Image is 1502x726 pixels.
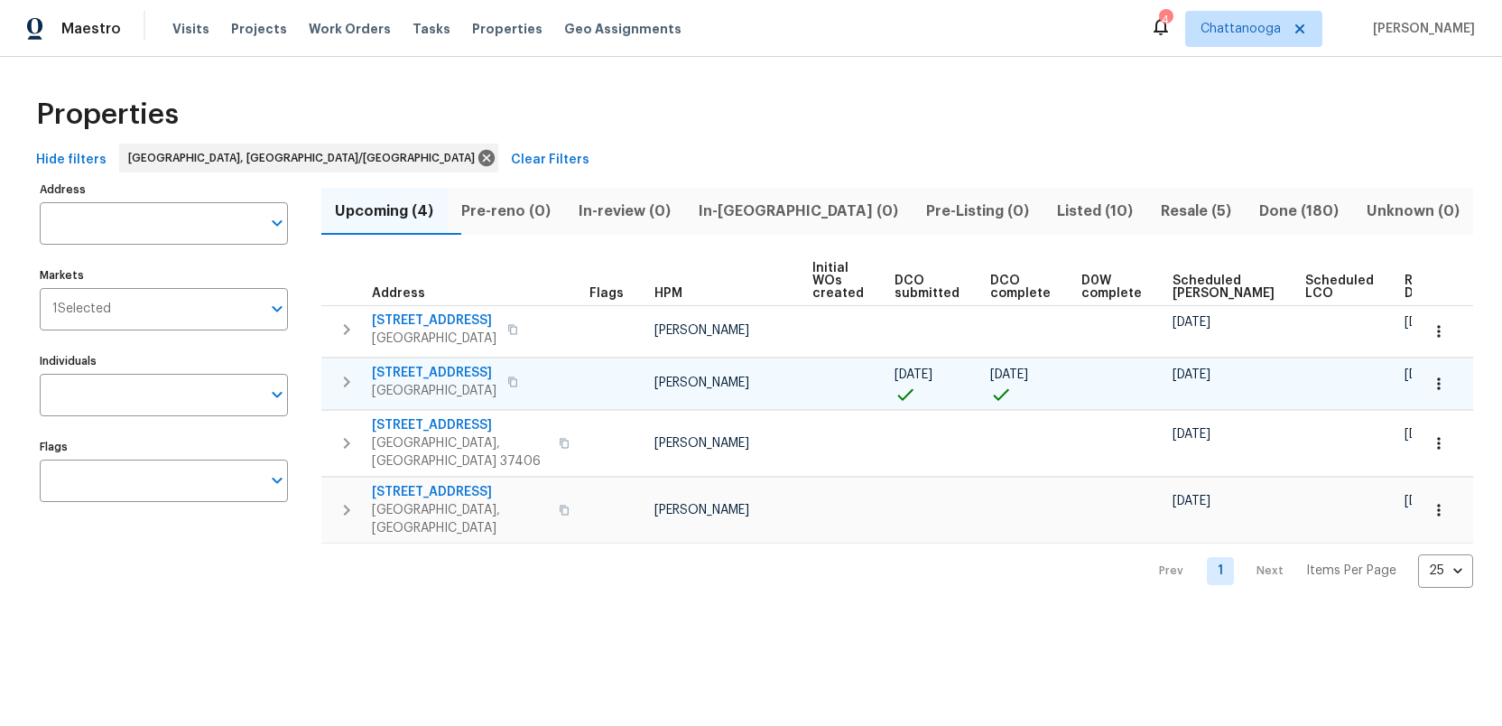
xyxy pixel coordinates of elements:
[372,501,548,537] span: [GEOGRAPHIC_DATA], [GEOGRAPHIC_DATA]
[1173,368,1210,381] span: [DATE]
[923,199,1033,224] span: Pre-Listing (0)
[504,144,597,177] button: Clear Filters
[1207,557,1234,585] a: Goto page 1
[1142,554,1473,588] nav: Pagination Navigation
[372,330,496,348] span: [GEOGRAPHIC_DATA]
[812,262,864,300] span: Initial WOs created
[576,199,674,224] span: In-review (0)
[895,368,932,381] span: [DATE]
[372,312,496,330] span: [STREET_ADDRESS]
[990,368,1028,381] span: [DATE]
[332,199,437,224] span: Upcoming (4)
[1173,316,1210,329] span: [DATE]
[654,287,682,300] span: HPM
[372,287,425,300] span: Address
[264,296,290,321] button: Open
[309,20,391,38] span: Work Orders
[172,20,209,38] span: Visits
[128,149,482,167] span: [GEOGRAPHIC_DATA], [GEOGRAPHIC_DATA]/[GEOGRAPHIC_DATA]
[654,324,749,337] span: [PERSON_NAME]
[696,199,902,224] span: In-[GEOGRAPHIC_DATA] (0)
[459,199,554,224] span: Pre-reno (0)
[264,382,290,407] button: Open
[1173,495,1210,507] span: [DATE]
[564,20,681,38] span: Geo Assignments
[1305,275,1374,300] span: Scheduled LCO
[1405,275,1444,300] span: Ready Date
[1256,199,1341,224] span: Done (180)
[654,437,749,450] span: [PERSON_NAME]
[1081,275,1142,300] span: D0W complete
[1405,495,1442,507] span: [DATE]
[1306,562,1396,580] p: Items Per Page
[1366,20,1475,38] span: [PERSON_NAME]
[1053,199,1136,224] span: Listed (10)
[1418,547,1473,594] div: 25
[52,302,111,317] span: 1 Selected
[1159,11,1172,29] div: 4
[264,468,290,493] button: Open
[372,364,496,382] span: [STREET_ADDRESS]
[1405,316,1442,329] span: [DATE]
[36,149,107,172] span: Hide filters
[895,275,960,300] span: DCO submitted
[372,382,496,400] span: [GEOGRAPHIC_DATA]
[119,144,498,172] div: [GEOGRAPHIC_DATA], [GEOGRAPHIC_DATA]/[GEOGRAPHIC_DATA]
[1173,428,1210,441] span: [DATE]
[990,275,1051,300] span: DCO complete
[1405,368,1442,381] span: [DATE]
[231,20,287,38] span: Projects
[36,106,179,124] span: Properties
[654,377,749,389] span: [PERSON_NAME]
[40,184,288,195] label: Address
[1173,275,1275,300] span: Scheduled [PERSON_NAME]
[1201,20,1281,38] span: Chattanooga
[1405,428,1442,441] span: [DATE]
[413,23,450,35] span: Tasks
[40,356,288,367] label: Individuals
[589,287,624,300] span: Flags
[372,483,548,501] span: [STREET_ADDRESS]
[264,210,290,236] button: Open
[372,416,548,434] span: [STREET_ADDRESS]
[61,20,121,38] span: Maestro
[40,442,288,452] label: Flags
[654,504,749,517] span: [PERSON_NAME]
[472,20,542,38] span: Properties
[29,144,114,177] button: Hide filters
[1363,199,1462,224] span: Unknown (0)
[372,434,548,470] span: [GEOGRAPHIC_DATA], [GEOGRAPHIC_DATA] 37406
[40,270,288,281] label: Markets
[1157,199,1234,224] span: Resale (5)
[511,149,589,172] span: Clear Filters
